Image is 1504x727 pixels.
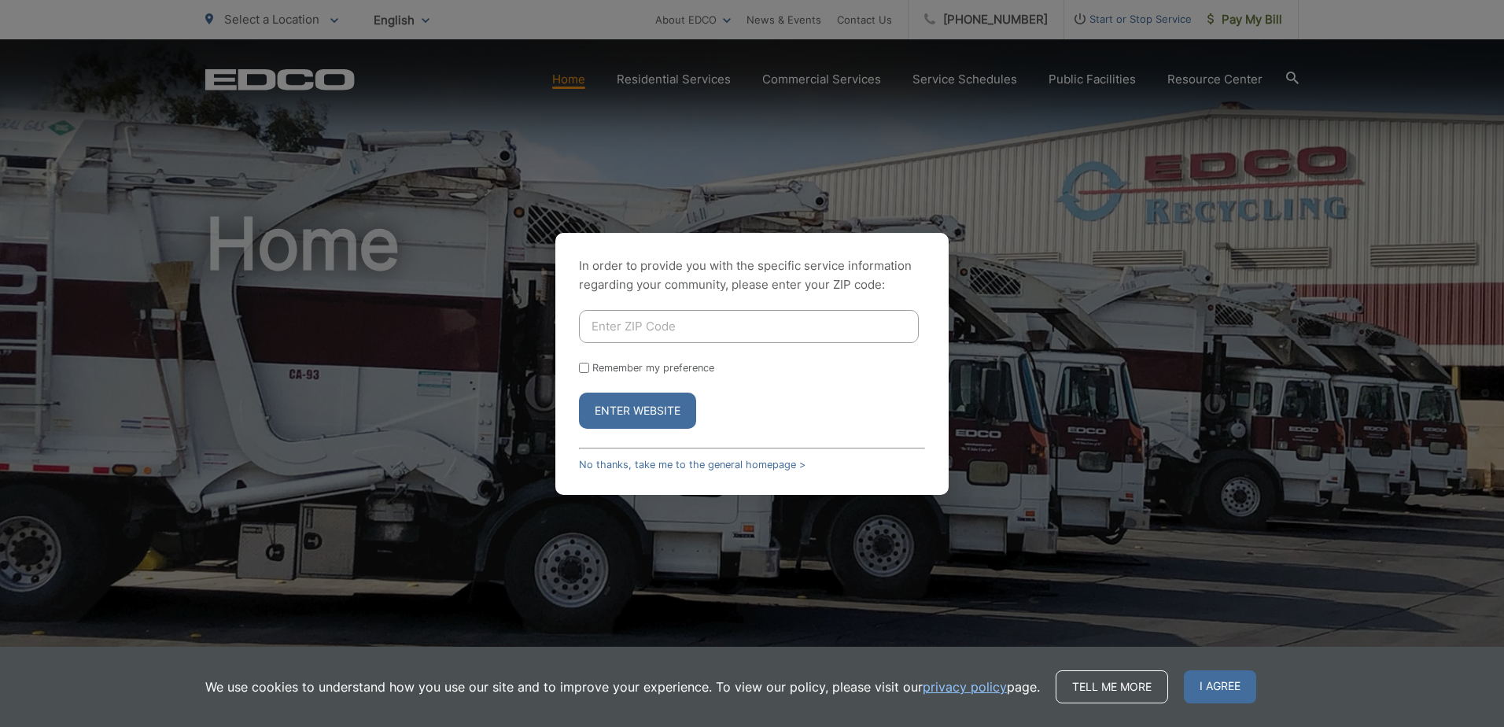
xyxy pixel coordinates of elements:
button: Enter Website [579,393,696,429]
a: No thanks, take me to the general homepage > [579,459,805,471]
p: We use cookies to understand how you use our site and to improve your experience. To view our pol... [205,677,1040,696]
a: privacy policy [923,677,1007,696]
span: I agree [1184,670,1256,703]
label: Remember my preference [592,362,714,374]
input: Enter ZIP Code [579,310,919,343]
p: In order to provide you with the specific service information regarding your community, please en... [579,256,925,294]
a: Tell me more [1056,670,1168,703]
